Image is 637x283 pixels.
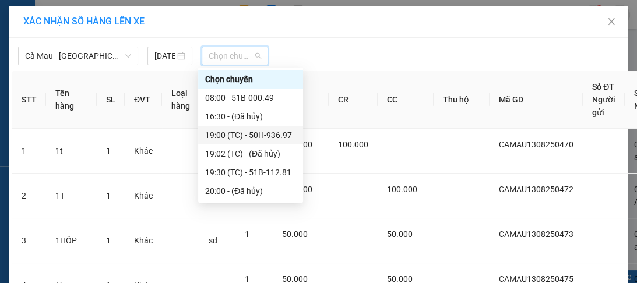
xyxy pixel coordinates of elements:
th: STT [12,71,46,129]
th: CR [329,71,378,129]
span: 50.000 [282,229,308,239]
span: Cà Mau - Sài Gòn - Đồng Nai [25,47,131,65]
div: 19:30 (TC) - 51B-112.81 [205,166,296,179]
div: 08:00 - 51B-000.49 [205,91,296,104]
div: 19:02 (TC) - (Đã hủy) [205,147,296,160]
span: Chọn chuyến [209,47,261,65]
th: Mã GD [490,71,583,129]
td: 1HÔP [46,218,97,263]
span: 100.000 [338,140,368,149]
span: close [607,17,616,26]
div: Chọn chuyến [198,70,303,89]
span: Người gửi [592,95,615,117]
td: 1T [46,174,97,218]
span: 50.000 [387,229,413,239]
th: ĐVT [125,71,162,129]
div: Chọn chuyến [205,73,296,86]
span: CAMAU1308250472 [499,185,573,194]
th: Tên hàng [46,71,97,129]
td: Khác [125,218,162,263]
span: 1 [245,229,249,239]
td: Khác [125,129,162,174]
span: sđ [209,236,217,245]
td: 3 [12,218,46,263]
th: SL [97,71,125,129]
div: 20:00 - (Đã hủy) [205,185,296,197]
span: 1 [106,146,111,155]
th: CC [378,71,434,129]
td: Khác [125,174,162,218]
div: 16:30 - (Đã hủy) [205,110,296,123]
td: 1 [12,129,46,174]
td: 2 [12,174,46,218]
input: 13/08/2025 [154,49,175,62]
span: CAMAU1308250473 [499,229,573,239]
button: Close [595,6,628,38]
th: Thu hộ [434,71,490,129]
div: 19:00 (TC) - 50H-936.97 [205,129,296,141]
span: 1 [106,236,111,245]
td: 1t [46,129,97,174]
span: XÁC NHẬN SỐ HÀNG LÊN XE [23,16,145,27]
span: Số ĐT [592,82,614,91]
span: 1 [106,191,111,200]
span: CAMAU1308250470 [499,140,573,149]
th: Loại hàng [162,71,199,129]
span: 100.000 [387,185,417,194]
